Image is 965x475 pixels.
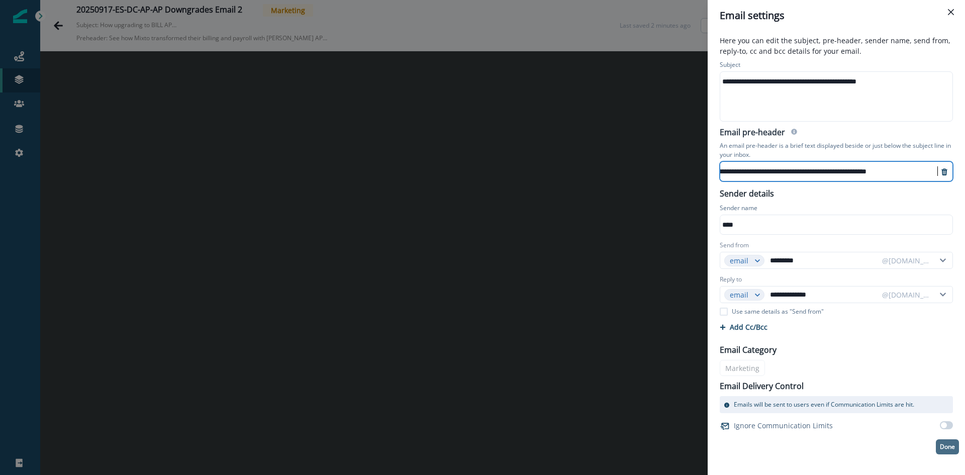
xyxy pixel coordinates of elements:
[882,255,930,266] div: @[DOMAIN_NAME]
[714,185,780,200] p: Sender details
[720,275,742,284] label: Reply to
[732,307,824,316] p: Use same details as "Send from"
[730,255,750,266] div: email
[720,60,740,71] p: Subject
[943,4,959,20] button: Close
[720,128,785,139] h2: Email pre-header
[720,8,953,23] div: Email settings
[734,420,833,431] p: Ignore Communication Limits
[720,241,749,250] label: Send from
[730,290,750,300] div: email
[936,439,959,454] button: Done
[720,139,953,161] p: An email pre-header is a brief text displayed beside or just below the subject line in your inbox.
[734,400,914,409] p: Emails will be sent to users even if Communication Limits are hit.
[720,322,767,332] button: Add Cc/Bcc
[720,204,757,215] p: Sender name
[940,443,955,450] p: Done
[714,35,959,58] p: Here you can edit the subject, pre-header, sender name, send from, reply-to, cc and bcc details f...
[720,344,777,356] p: Email Category
[882,290,930,300] div: @[DOMAIN_NAME]
[720,380,804,392] p: Email Delivery Control
[940,168,948,176] svg: remove-preheader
